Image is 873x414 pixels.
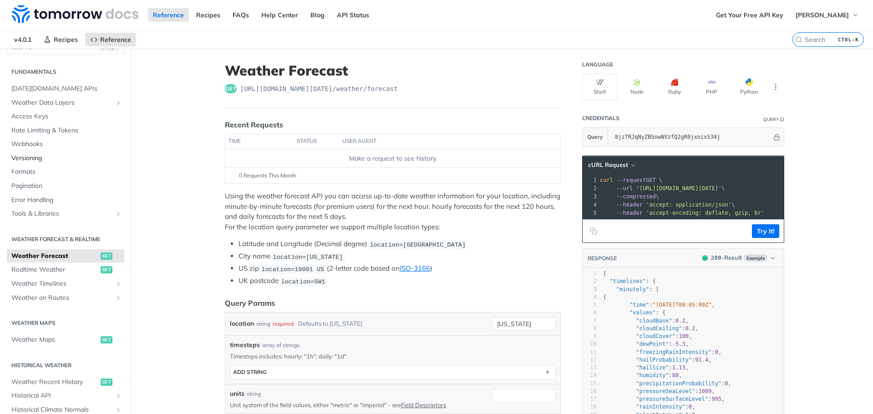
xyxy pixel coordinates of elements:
span: --request [616,177,646,183]
span: location=SW1 [281,278,325,285]
span: "pressureSeaLevel" [636,388,695,394]
span: \ [600,193,659,200]
label: units [230,389,244,399]
span: Realtime Weather [11,265,98,274]
span: { [603,294,606,300]
span: 200 [711,254,721,261]
button: Show subpages for Weather Data Layers [115,99,122,106]
button: Show subpages for Weather Timelines [115,280,122,288]
span: - [672,341,675,347]
div: 8 [583,325,597,333]
a: Formats [7,165,124,179]
span: get [101,266,112,273]
div: array of strings [262,341,299,349]
a: Get Your Free API Key [711,8,788,22]
span: Historical API [11,391,112,400]
span: Weather Recent History [11,378,98,387]
span: 5.3 [675,341,685,347]
span: : , [603,341,689,347]
th: user agent [339,134,542,149]
span: "pressureSurfaceLevel" [636,396,708,402]
a: Weather Forecastget [7,249,124,263]
span: : , [603,302,715,308]
a: ISO-3166 [400,264,430,273]
span: Example [744,254,767,262]
span: "rainIntensity" [636,404,685,410]
span: \ [600,202,735,208]
span: "hailSize" [636,364,669,371]
button: Show subpages for Weather on Routes [115,294,122,302]
button: Shell [582,74,617,100]
div: 12 [583,356,597,364]
span: \ [600,185,725,192]
span: location=10001 US [261,266,324,273]
div: 1 [583,176,598,184]
span: Formats [11,167,122,177]
span: curl [600,177,613,183]
span: 'accept-encoding: deflate, gzip, br' [646,210,764,216]
span: --url [616,185,633,192]
span: 200 [702,255,708,261]
p: Timesteps includes: hourly: "1h", daily: "1d" [230,352,556,360]
div: 2 [583,184,598,192]
span: : , [603,333,692,339]
button: 200200-ResultExample [698,253,779,263]
a: Versioning [7,151,124,165]
h2: Fundamentals [7,68,124,76]
div: Credentials [582,115,619,122]
span: : , [603,396,725,402]
span: "timelines" [609,278,645,284]
div: Make a request to see history. [229,154,557,163]
div: Defaults to [US_STATE] [298,317,362,330]
div: 7 [583,317,597,325]
span: v4.0.1 [9,33,36,46]
span: 0 [715,349,718,355]
button: Show subpages for Tools & Libraries [115,210,122,217]
span: Rate Limiting & Tokens [11,126,122,135]
a: Blog [305,8,330,22]
span: 'accept: application/json' [646,202,731,208]
div: 3 [583,286,597,293]
div: - Result [711,253,742,263]
button: Node [619,74,655,100]
p: Using the weather forecast API you can access up-to-date weather information for your location, i... [225,191,561,232]
a: Realtime Weatherget [7,263,124,277]
a: Recipes [191,8,225,22]
button: ADD string [230,365,555,379]
button: cURL Request [585,161,638,170]
div: 13 [583,364,597,372]
span: https://api.tomorrow.io/v4/weather/forecast [240,84,398,93]
a: Pagination [7,179,124,193]
span: 1009 [699,388,712,394]
div: string [247,390,261,398]
a: Field Descriptors [401,401,446,409]
div: ADD string [233,369,267,375]
span: "hailProbability" [636,357,692,363]
span: Webhooks [11,140,122,149]
span: Reference [100,35,131,44]
button: Copy to clipboard [587,224,600,238]
h2: Historical Weather [7,361,124,369]
h2: Weather Maps [7,319,124,327]
button: Ruby [657,74,692,100]
span: Weather Data Layers [11,98,112,107]
span: "cloudCeiling" [636,325,682,332]
a: [DATE][DOMAIN_NAME] APIs [7,82,124,96]
div: 17 [583,395,597,403]
a: Historical APIShow subpages for Historical API [7,389,124,403]
span: : , [603,325,699,332]
span: "freezingRainIntensity" [636,349,711,355]
span: : , [603,388,715,394]
span: 0 Requests This Month [239,172,296,180]
span: { [603,270,606,277]
div: 11 [583,348,597,356]
div: string [256,317,270,330]
div: 18 [583,403,597,411]
button: Show subpages for Historical API [115,392,122,399]
span: 88 [672,372,679,379]
span: : , [603,357,712,363]
a: API Status [332,8,374,22]
li: City name [239,251,561,262]
a: Reference [85,33,136,46]
a: Weather Recent Historyget [7,375,124,389]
